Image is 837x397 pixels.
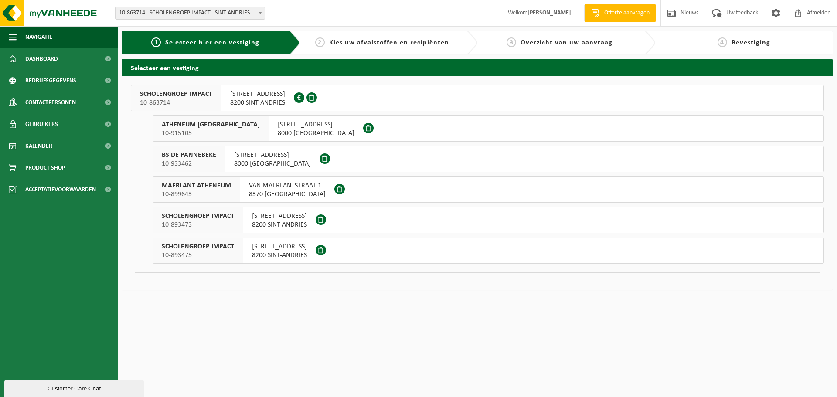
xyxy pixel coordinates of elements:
span: 10-915105 [162,129,260,138]
iframe: chat widget [4,378,146,397]
span: 10-893475 [162,251,234,260]
span: Dashboard [25,48,58,70]
button: MAERLANT ATHENEUM 10-899643 VAN MAERLANTSTRAAT 18370 [GEOGRAPHIC_DATA] [153,176,824,203]
span: Product Shop [25,157,65,179]
span: Offerte aanvragen [602,9,652,17]
button: SCHOLENGROEP IMPACT 10-893475 [STREET_ADDRESS]8200 SINT-ANDRIES [153,238,824,264]
span: 4 [718,37,727,47]
span: 10-863714 - SCHOLENGROEP IMPACT - SINT-ANDRIES [116,7,265,19]
a: Offerte aanvragen [584,4,656,22]
span: Bedrijfsgegevens [25,70,76,92]
span: Contactpersonen [25,92,76,113]
span: 3 [507,37,516,47]
span: BS DE PANNEBEKE [162,151,216,159]
span: 8000 [GEOGRAPHIC_DATA] [278,129,354,138]
span: 10-863714 - SCHOLENGROEP IMPACT - SINT-ANDRIES [115,7,265,20]
span: 1 [151,37,161,47]
span: 10-933462 [162,159,216,168]
span: SCHOLENGROEP IMPACT [162,212,234,221]
span: 10-899643 [162,190,231,199]
h2: Selecteer een vestiging [122,59,833,76]
span: Navigatie [25,26,52,48]
span: Gebruikers [25,113,58,135]
span: Overzicht van uw aanvraag [521,39,612,46]
span: 8200 SINT-ANDRIES [252,251,307,260]
span: 8200 SINT-ANDRIES [230,98,285,107]
button: SCHOLENGROEP IMPACT 10-863714 [STREET_ADDRESS]8200 SINT-ANDRIES [131,85,824,111]
span: Selecteer hier een vestiging [165,39,259,46]
span: Bevestiging [732,39,770,46]
span: 8370 [GEOGRAPHIC_DATA] [249,190,326,199]
span: VAN MAERLANTSTRAAT 1 [249,181,326,190]
span: [STREET_ADDRESS] [234,151,311,159]
span: 10-863714 [140,98,212,107]
span: 2 [315,37,325,47]
span: Kies uw afvalstoffen en recipiënten [329,39,449,46]
span: MAERLANT ATHENEUM [162,181,231,190]
span: Acceptatievoorwaarden [25,179,96,200]
span: 8200 SINT-ANDRIES [252,221,307,229]
button: SCHOLENGROEP IMPACT 10-893473 [STREET_ADDRESS]8200 SINT-ANDRIES [153,207,824,233]
span: SCHOLENGROEP IMPACT [162,242,234,251]
strong: [PERSON_NAME] [527,10,571,16]
span: [STREET_ADDRESS] [230,90,285,98]
span: [STREET_ADDRESS] [278,120,354,129]
span: SCHOLENGROEP IMPACT [140,90,212,98]
span: 8000 [GEOGRAPHIC_DATA] [234,159,311,168]
button: BS DE PANNEBEKE 10-933462 [STREET_ADDRESS]8000 [GEOGRAPHIC_DATA] [153,146,824,172]
span: Kalender [25,135,52,157]
span: [STREET_ADDRESS] [252,242,307,251]
span: 10-893473 [162,221,234,229]
button: ATHENEUM [GEOGRAPHIC_DATA] 10-915105 [STREET_ADDRESS]8000 [GEOGRAPHIC_DATA] [153,115,824,142]
span: ATHENEUM [GEOGRAPHIC_DATA] [162,120,260,129]
span: [STREET_ADDRESS] [252,212,307,221]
